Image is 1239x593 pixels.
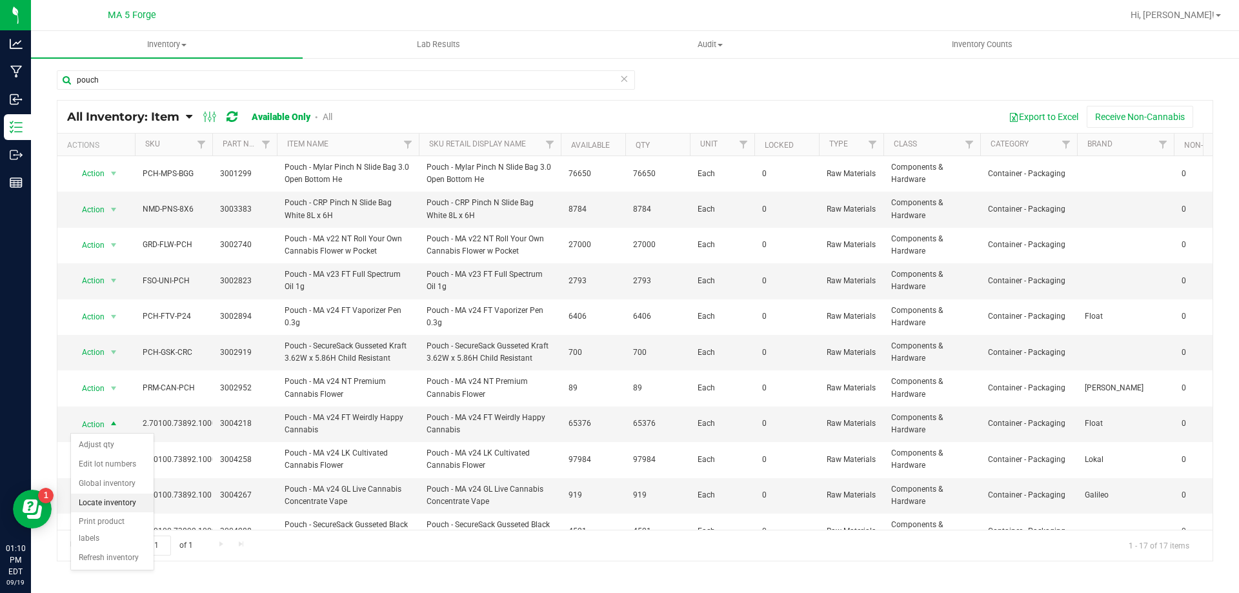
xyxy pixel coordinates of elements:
span: 0 [762,168,811,180]
span: Components & Hardware [891,376,972,400]
a: Filter [1056,134,1077,156]
inline-svg: Inventory [10,121,23,134]
span: Each [698,275,747,287]
a: Unit [700,139,718,148]
span: MA 5 Forge [108,10,156,21]
span: select [106,201,122,219]
span: Container - Packaging [988,382,1069,394]
span: select [106,165,122,183]
span: PRM-CAN-PCH [143,382,205,394]
span: 919 [569,489,618,501]
span: 0 [1182,239,1231,251]
a: Brand [1087,139,1113,148]
a: SKU [145,139,160,148]
li: Global inventory [71,474,154,494]
span: Pouch - MA v22 NT Roll Your Own Cannabis Flower w Pocket [427,233,553,257]
span: Audit [575,39,845,50]
span: Action [70,272,105,290]
span: select [106,416,122,434]
span: Each [698,489,747,501]
span: Raw Materials [827,275,876,287]
inline-svg: Inbound [10,93,23,106]
span: Each [698,525,747,538]
iframe: Resource center [13,490,52,528]
span: Raw Materials [827,417,876,430]
span: 0 [1182,525,1231,538]
span: Each [698,382,747,394]
span: Raw Materials [827,382,876,394]
span: 8784 [633,203,682,216]
span: 89 [569,382,618,394]
a: Available Only [252,112,310,122]
span: 65376 [569,417,618,430]
span: 700 [569,347,618,359]
span: NMD-PNS-8X6 [143,203,205,216]
span: Action [70,343,105,361]
span: 97984 [569,454,618,466]
span: Components & Hardware [891,197,972,221]
span: 2.70100.73892.1002148.0 [143,525,236,538]
button: Receive Non-Cannabis [1087,106,1193,128]
inline-svg: Reports [10,176,23,189]
a: All Inventory: Item [67,110,186,124]
a: Inventory Counts [847,31,1118,58]
span: PCH-GSK-CRC [143,347,205,359]
span: Pouch - MA v24 LK Cultivated Cannabis Flower [285,447,411,472]
inline-svg: Outbound [10,148,23,161]
span: Pouch - CRP Pinch N Slide Bag White 8L x 6H [427,197,553,221]
span: 0 [1182,203,1231,216]
a: Locked [765,141,794,150]
a: Part Number [223,139,274,148]
span: Action [70,165,105,183]
button: Export to Excel [1000,106,1087,128]
span: PCH-FTV-P24 [143,310,205,323]
span: 0 [762,275,811,287]
span: Pouch - SecureSack Gusseted Kraft 3.62W x 5.86H Child Resistant [285,340,411,365]
li: Adjust qty [71,436,154,455]
span: 2793 [633,275,682,287]
span: Pouch - MA v24 FT Vaporizer Pen 0.3g [427,305,553,329]
a: Item Name [287,139,328,148]
span: Each [698,417,747,430]
a: Filter [256,134,277,156]
span: Pouch - Mylar Pinch N Slide Bag 3.0 Open Bottom He [427,161,553,186]
p: 09/19 [6,578,25,587]
span: Container - Packaging [988,525,1069,538]
a: Filter [539,134,561,156]
span: Each [698,239,747,251]
span: 0 [1182,382,1231,394]
span: 0 [762,310,811,323]
span: Clear [619,70,629,87]
span: Components & Hardware [891,412,972,436]
input: 1 [148,536,171,556]
span: 0 [762,239,811,251]
span: 0 [762,203,811,216]
span: Container - Packaging [988,417,1069,430]
span: Galileo [1085,489,1166,501]
span: Lokal [1085,454,1166,466]
span: Page of 1 [110,536,203,556]
span: Each [698,310,747,323]
inline-svg: Manufacturing [10,65,23,78]
span: 8784 [569,203,618,216]
span: 76650 [633,168,682,180]
span: 1 - 17 of 17 items [1118,536,1200,555]
a: Filter [191,134,212,156]
span: 6406 [633,310,682,323]
span: Container - Packaging [988,203,1069,216]
span: 2793 [569,275,618,287]
span: Pouch - MA v23 FT Full Spectrum Oil 1g [285,268,411,293]
li: Edit lot numbers [71,455,154,474]
span: Raw Materials [827,168,876,180]
span: 919 [633,489,682,501]
span: Hi, [PERSON_NAME]! [1131,10,1214,20]
span: Float [1085,310,1166,323]
span: 4521 [633,525,682,538]
span: Action [70,308,105,326]
span: select [106,236,122,254]
span: Container - Packaging [988,489,1069,501]
span: Container - Packaging [988,239,1069,251]
span: 0 [1182,275,1231,287]
span: Raw Materials [827,239,876,251]
span: All Inventory: Item [67,110,179,124]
